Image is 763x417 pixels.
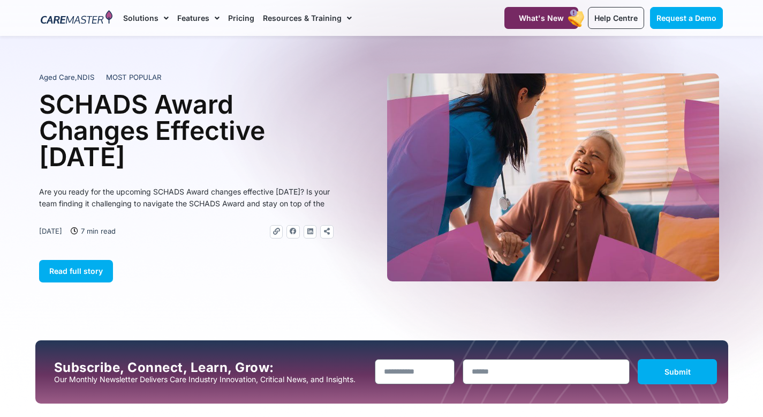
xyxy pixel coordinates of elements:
span: Help Centre [594,13,638,23]
time: [DATE] [39,227,62,235]
span: NDIS [77,73,94,81]
form: New Form [375,359,717,390]
span: , [39,73,94,81]
a: Request a Demo [650,7,723,29]
span: Request a Demo [656,13,716,23]
span: 7 min read [78,225,116,237]
p: Our Monthly Newsletter Delivers Care Industry Innovation, Critical News, and Insights. [54,375,367,384]
img: A heartwarming moment where a support worker in a blue uniform, with a stethoscope draped over he... [387,73,719,281]
span: Submit [664,367,691,376]
span: MOST POPULAR [106,72,162,83]
p: Are you ready for the upcoming SCHADS Award changes effective [DATE]? Is your team finding it cha... [39,186,334,210]
a: What's New [504,7,578,29]
button: Submit [638,359,717,384]
a: Help Centre [588,7,644,29]
span: Read full story [49,266,103,275]
span: What's New [519,13,564,23]
a: Read full story [39,260,113,282]
span: Aged Care [39,73,75,81]
h1: SCHADS Award Changes Effective [DATE] [39,91,334,170]
img: CareMaster Logo [41,10,113,26]
h2: Subscribe, Connect, Learn, Grow: [54,360,367,375]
